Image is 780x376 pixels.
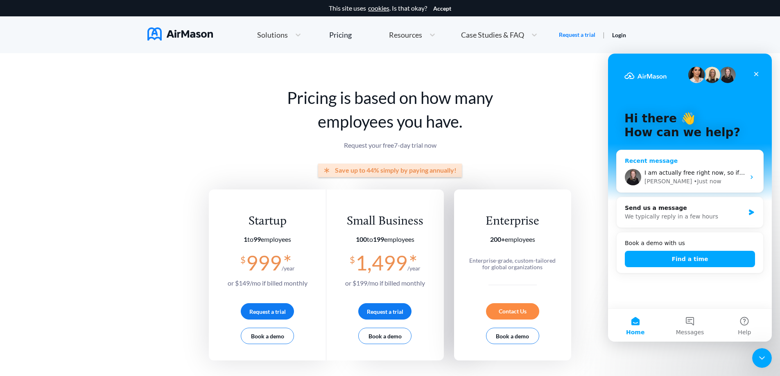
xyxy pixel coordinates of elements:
button: Request a trial [241,303,294,320]
span: Help [130,276,143,281]
button: Book a demo [241,328,294,344]
div: Startup [228,214,307,229]
span: to [244,235,261,243]
section: employees [465,236,560,243]
button: Accept cookies [433,5,451,12]
span: Case Studies & FAQ [461,31,524,38]
div: We typically reply in a few hours [17,159,137,167]
span: | [603,31,605,38]
div: Send us a messageWe typically reply in a few hours [8,143,156,174]
span: Resources [389,31,422,38]
span: I am actually free right now, so if you would like to hop on a quick Zoom call, I am happy to sho... [36,116,676,122]
div: Contact Us [486,303,539,320]
button: Book a demo [358,328,411,344]
a: cookies [368,5,389,12]
button: Help [109,255,164,288]
b: 199 [373,235,384,243]
a: Pricing [329,27,352,42]
b: 99 [253,235,261,243]
a: Login [612,32,626,38]
div: Close [141,13,156,28]
img: AirMason Logo [147,27,213,41]
div: Send us a message [17,150,137,159]
button: Request a trial [358,303,411,320]
b: 1 [244,235,247,243]
div: [PERSON_NAME] [36,124,84,132]
iframe: Intercom live chat [608,54,772,342]
a: Request a trial [559,31,595,39]
button: Messages [54,255,109,288]
section: employees [345,236,425,243]
span: Solutions [257,31,288,38]
b: 100 [356,235,367,243]
span: $ [240,251,246,265]
button: Find a time [17,197,147,214]
span: to [356,235,384,243]
span: 999 [246,250,282,275]
p: Request your free 7 -day trial now [209,142,571,149]
span: Save up to 44% simply by paying annually! [335,167,457,174]
div: • Just now [86,124,113,132]
span: or $ 149 /mo if billed monthly [228,279,307,287]
div: Book a demo with us [17,185,147,194]
div: Enterprise [465,214,560,229]
span: or $ 199 /mo if billed monthly [345,279,425,287]
div: Pricing [329,31,352,38]
h1: Pricing is based on how many employees you have. [209,86,571,133]
button: Book a demo [486,328,539,344]
section: employees [228,236,307,243]
span: Enterprise-grade, custom-tailored for global organizations [469,257,556,270]
span: Home [18,276,36,281]
iframe: Intercom live chat [752,348,772,368]
span: 1,499 [355,250,407,275]
div: Small Business [345,214,425,229]
span: $ [350,251,355,265]
span: Messages [68,276,96,281]
b: 200+ [490,235,505,243]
